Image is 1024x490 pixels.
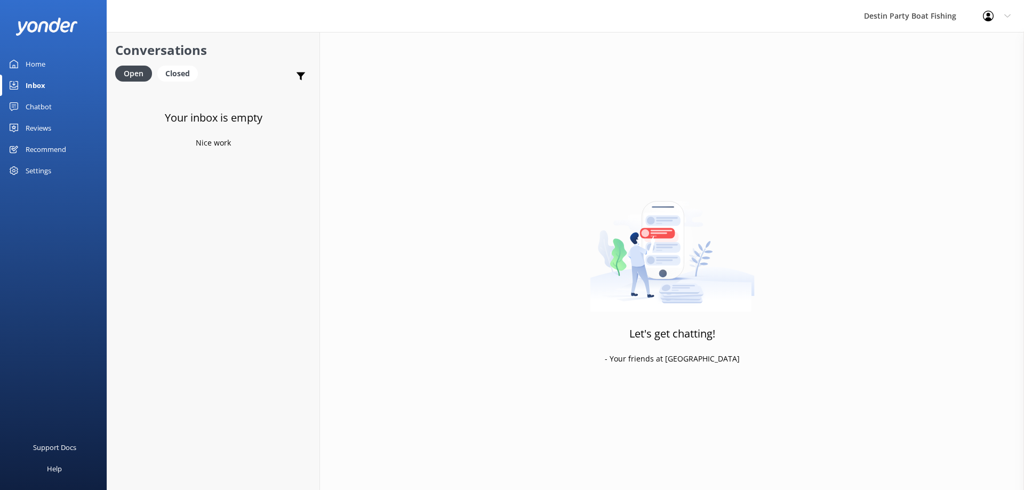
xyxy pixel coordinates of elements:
[157,67,203,79] a: Closed
[26,117,51,139] div: Reviews
[115,66,152,82] div: Open
[26,160,51,181] div: Settings
[26,75,45,96] div: Inbox
[196,137,231,149] p: Nice work
[16,18,77,35] img: yonder-white-logo.png
[629,325,715,342] h3: Let's get chatting!
[26,53,45,75] div: Home
[26,96,52,117] div: Chatbot
[33,437,76,458] div: Support Docs
[605,353,740,365] p: - Your friends at [GEOGRAPHIC_DATA]
[47,458,62,479] div: Help
[165,109,262,126] h3: Your inbox is empty
[115,67,157,79] a: Open
[157,66,198,82] div: Closed
[590,179,755,312] img: artwork of a man stealing a conversation from at giant smartphone
[26,139,66,160] div: Recommend
[115,40,311,60] h2: Conversations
